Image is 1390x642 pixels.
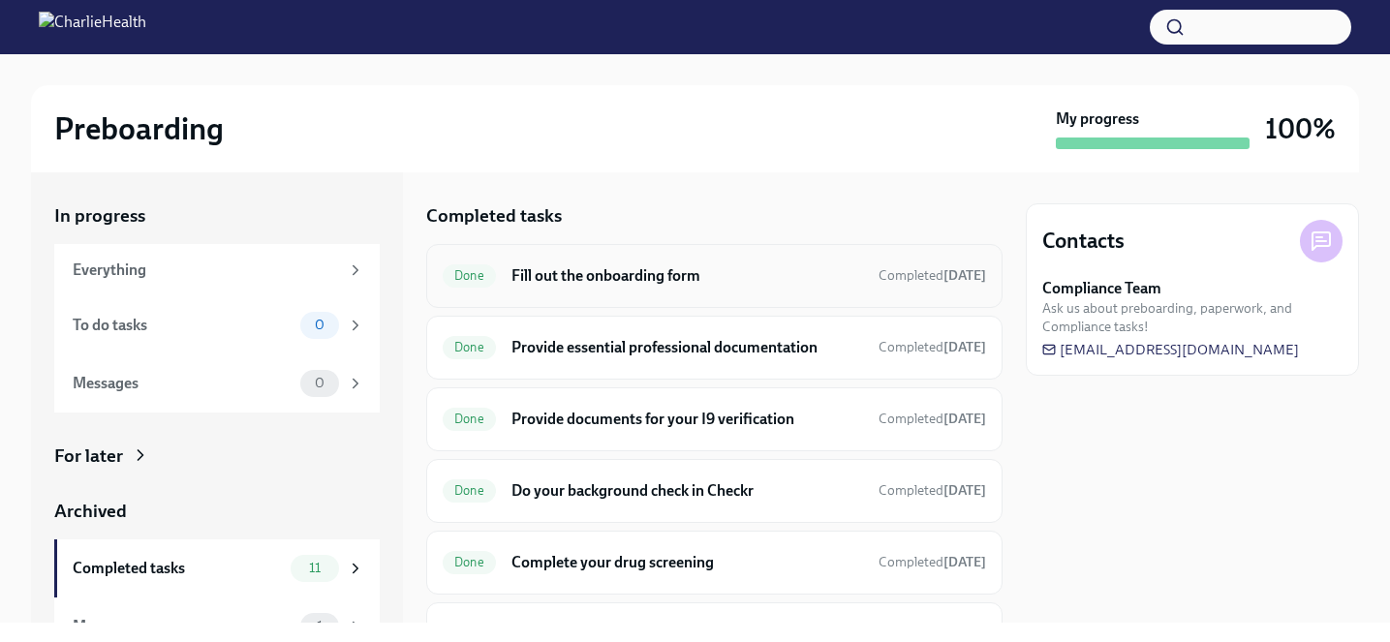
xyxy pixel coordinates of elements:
span: Completed [879,554,986,570]
span: 1 [305,619,334,633]
img: CharlieHealth [39,12,146,43]
h6: Provide essential professional documentation [511,337,863,358]
strong: [DATE] [943,554,986,570]
h6: Do your background check in Checkr [511,480,863,502]
a: DoneComplete your drug screeningCompleted[DATE] [443,547,986,578]
span: Completed [879,339,986,355]
span: July 31st, 2025 09:12 [879,266,986,285]
a: DoneFill out the onboarding formCompleted[DATE] [443,260,986,291]
a: DoneProvide documents for your I9 verificationCompleted[DATE] [443,404,986,435]
h6: Fill out the onboarding form [511,265,863,287]
h4: Contacts [1042,227,1125,256]
a: DoneDo your background check in CheckrCompleted[DATE] [443,475,986,506]
a: Everything [54,244,380,296]
h5: Completed tasks [426,203,562,229]
a: For later [54,443,380,469]
span: August 5th, 2025 18:57 [879,410,986,428]
div: Messages [73,616,293,637]
div: For later [54,443,123,469]
a: Messages0 [54,354,380,413]
span: Done [443,483,496,498]
div: To do tasks [73,315,293,336]
span: Done [443,268,496,283]
h2: Preboarding [54,109,224,148]
span: Completed [879,411,986,427]
strong: [DATE] [943,482,986,499]
span: August 6th, 2025 10:23 [879,338,986,356]
span: Ask us about preboarding, paperwork, and Compliance tasks! [1042,299,1343,336]
span: August 6th, 2025 10:23 [879,481,986,500]
span: Completed [879,482,986,499]
h6: Complete your drug screening [511,552,863,573]
span: 11 [297,561,332,575]
h6: Provide documents for your I9 verification [511,409,863,430]
strong: [DATE] [943,339,986,355]
a: Completed tasks11 [54,539,380,597]
a: DoneProvide essential professional documentationCompleted[DATE] [443,332,986,363]
h3: 100% [1265,111,1336,146]
span: Completed [879,267,986,284]
strong: [DATE] [943,267,986,284]
strong: [DATE] [943,411,986,427]
span: Done [443,412,496,426]
div: Completed tasks [73,558,283,579]
a: To do tasks0 [54,296,380,354]
strong: My progress [1056,108,1139,130]
a: Archived [54,499,380,524]
span: Done [443,340,496,354]
a: In progress [54,203,380,229]
span: August 18th, 2025 17:30 [879,553,986,571]
div: Messages [73,373,293,394]
span: 0 [303,376,336,390]
div: Everything [73,260,339,281]
span: 0 [303,318,336,332]
span: Done [443,555,496,569]
strong: Compliance Team [1042,278,1161,299]
a: [EMAIL_ADDRESS][DOMAIN_NAME] [1042,340,1299,359]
